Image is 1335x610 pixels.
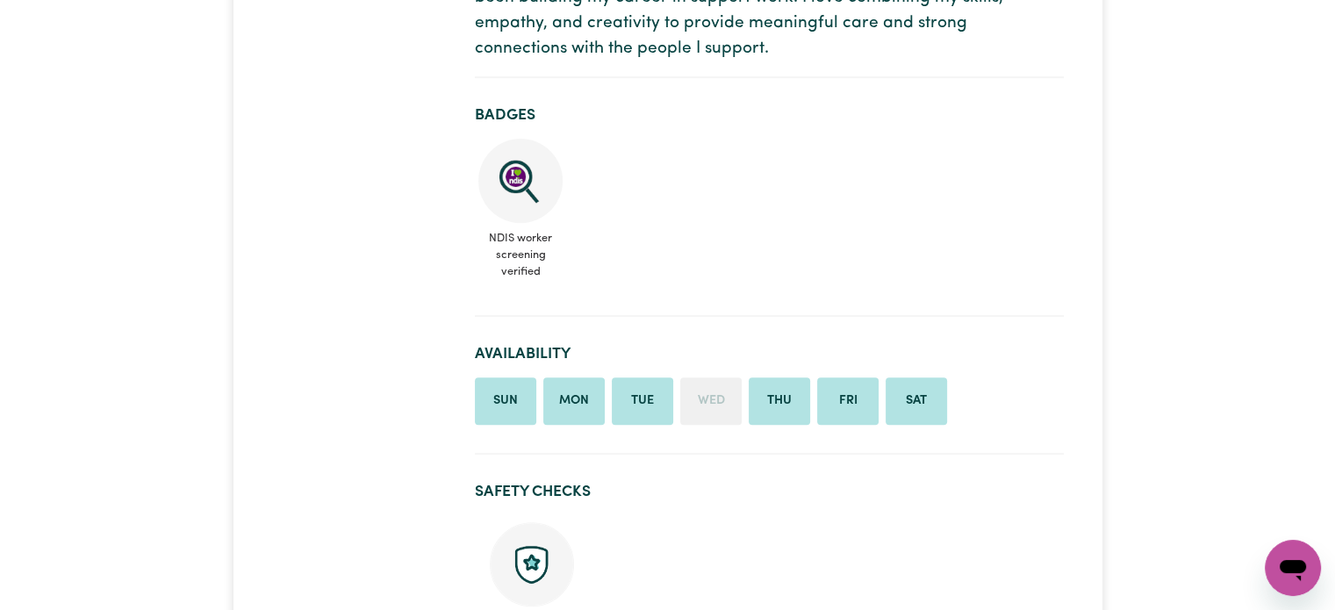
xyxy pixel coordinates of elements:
[475,345,1064,363] h2: Availability
[680,377,742,425] li: Unavailable on Wednesday
[749,377,810,425] li: Available on Thursday
[475,377,536,425] li: Available on Sunday
[612,377,673,425] li: Available on Tuesday
[475,223,566,288] span: NDIS worker screening verified
[478,139,563,223] img: NDIS Worker Screening Verified
[543,377,605,425] li: Available on Monday
[475,106,1064,125] h2: Badges
[817,377,879,425] li: Available on Friday
[886,377,947,425] li: Available on Saturday
[1265,540,1321,596] iframe: Button to launch messaging window
[475,483,1064,501] h2: Safety Checks
[490,522,574,606] img: Police check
